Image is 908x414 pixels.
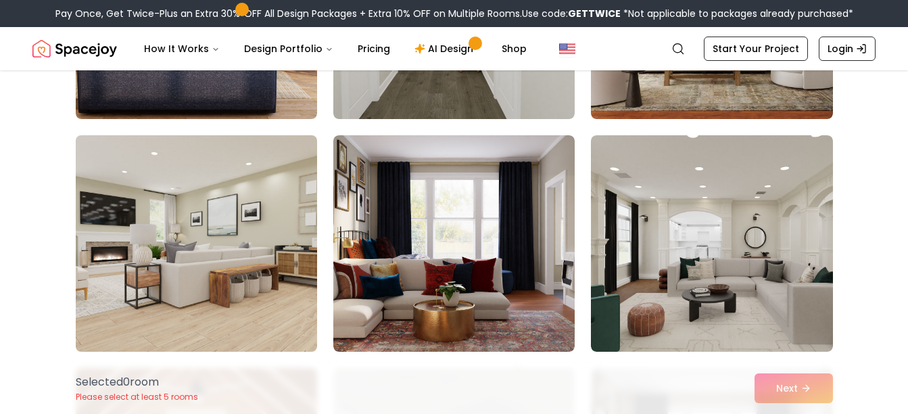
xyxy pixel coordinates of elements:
span: *Not applicable to packages already purchased* [621,7,853,20]
button: How It Works [133,35,231,62]
img: Room room-37 [70,130,323,357]
button: Design Portfolio [233,35,344,62]
p: Selected 0 room [76,374,198,390]
b: GETTWICE [568,7,621,20]
div: Pay Once, Get Twice-Plus an Extra 30% OFF All Design Packages + Extra 10% OFF on Multiple Rooms. [55,7,853,20]
a: Spacejoy [32,35,117,62]
a: Login [819,37,876,61]
img: Room room-38 [333,135,575,352]
a: Pricing [347,35,401,62]
nav: Main [133,35,537,62]
a: Start Your Project [704,37,808,61]
img: United States [559,41,575,57]
a: AI Design [404,35,488,62]
p: Please select at least 5 rooms [76,392,198,402]
a: Shop [491,35,537,62]
nav: Global [32,27,876,70]
img: Room room-39 [591,135,832,352]
span: Use code: [522,7,621,20]
img: Spacejoy Logo [32,35,117,62]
